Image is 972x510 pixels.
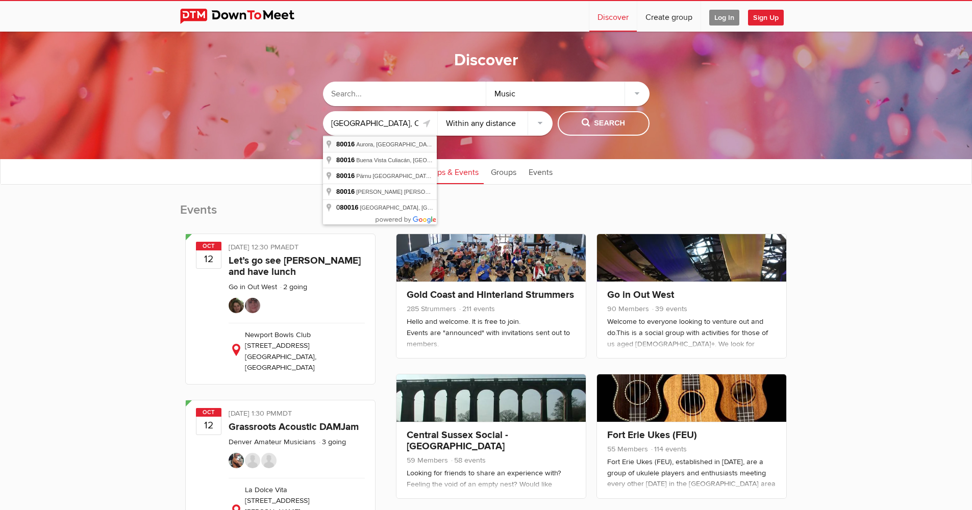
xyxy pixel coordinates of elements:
[229,298,244,313] img: Mashelle
[356,173,493,179] span: Pärnu [GEOGRAPHIC_DATA], [GEOGRAPHIC_DATA]
[229,408,365,421] div: [DATE] 1:30 PM
[261,453,277,468] img: M Moore
[318,438,346,446] li: 3 going
[180,202,381,228] h2: Events
[279,283,307,291] li: 2 going
[245,330,316,372] span: Newport Bowls Club [STREET_ADDRESS] [GEOGRAPHIC_DATA], [GEOGRAPHIC_DATA]
[336,156,355,164] span: 80016
[407,429,508,452] a: Central Sussex Social - [GEOGRAPHIC_DATA]
[245,298,260,313] img: Cheyoz
[323,82,486,106] input: Search...
[229,254,361,278] a: Let’s go see [PERSON_NAME] and have lunch
[450,456,486,465] span: 58 events
[281,243,298,251] span: Australia/Melbourne
[650,445,687,453] span: 114 events
[336,188,355,195] span: 80016
[458,304,495,313] span: 211 events
[229,438,316,446] a: Denver Amateur Musicians
[180,9,310,24] img: DownToMeet
[391,202,792,228] h2: Groups
[407,304,456,313] span: 285 Strummers
[196,250,221,268] b: 12
[415,159,484,184] a: Groups & Events
[336,172,355,180] span: 80016
[407,456,448,465] span: 59 Members
[360,205,480,211] span: [GEOGRAPHIC_DATA], [GEOGRAPHIC_DATA]
[558,111,650,136] button: Search
[486,159,521,184] a: Groups
[524,159,558,184] a: Events
[607,445,648,453] span: 55 Members
[701,1,747,32] a: Log In
[356,189,698,195] span: [PERSON_NAME] [PERSON_NAME][GEOGRAPHIC_DATA], [GEOGRAPHIC_DATA] of [GEOGRAPHIC_DATA], [GEOGRAPHIC...
[748,1,792,32] a: Sign Up
[589,1,637,32] a: Discover
[356,157,533,163] span: Buena Vista Culiacán, [GEOGRAPHIC_DATA], [GEOGRAPHIC_DATA]
[582,118,625,129] span: Search
[229,453,244,468] img: JamminJeff
[336,140,355,148] span: 80016
[229,283,277,291] a: Go in Out West
[245,453,260,468] img: jim bartlett
[356,141,496,147] span: Aurora, [GEOGRAPHIC_DATA], [GEOGRAPHIC_DATA]
[196,408,221,417] span: Oct
[196,242,221,250] span: Oct
[748,10,784,25] span: Sign Up
[229,242,365,255] div: [DATE] 12:30 PM
[323,111,438,136] input: Location or ZIP-Code
[651,304,687,313] span: 39 events
[196,416,221,435] b: 12
[607,429,697,441] a: Fort Erie Ukes (FEU)
[407,289,574,301] a: Gold Coast and Hinterland Strummers
[607,289,674,301] a: Go in Out West
[277,409,292,418] span: America/Denver
[454,50,518,71] h1: Discover
[229,421,359,433] a: Grassroots Acoustic DAMJam
[709,10,739,25] span: Log In
[336,203,360,211] span: 0
[486,82,650,106] div: Music
[340,203,358,211] span: 80016
[637,1,701,32] a: Create group
[607,304,649,313] span: 90 Members
[607,316,776,448] div: Welcome to everyone looking to venture out and do.This is a social group with activities for thos...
